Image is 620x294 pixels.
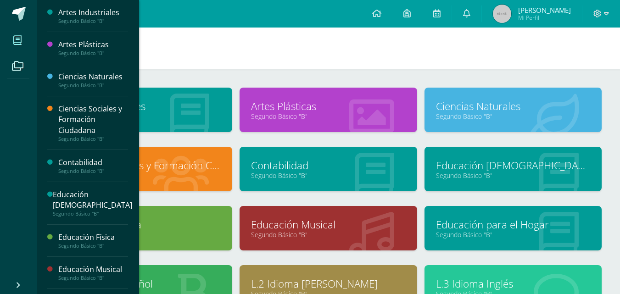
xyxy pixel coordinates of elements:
a: Educación Física [67,217,221,232]
div: Segundo Básico "B" [58,82,128,89]
a: Segundo Básico "B" [251,112,405,121]
a: Segundo Básico "B" [67,112,221,121]
div: Ciencias Naturales [58,72,128,82]
div: Artes Industriales [58,7,128,18]
div: Educación Musical [58,264,128,275]
div: Segundo Básico "B" [58,50,128,56]
div: Educación Física [58,232,128,243]
a: Segundo Básico "B" [436,112,590,121]
a: Educación FísicaSegundo Básico "B" [58,232,128,249]
a: Ciencias Sociales y Formación Ciudadana [67,158,221,172]
div: Ciencias Sociales y Formación Ciudadana [58,104,128,135]
a: L.1 Idioma Español [67,277,221,291]
span: Mi Perfil [518,14,571,22]
a: Segundo Básico "B" [251,171,405,180]
a: Artes IndustrialesSegundo Básico "B" [58,7,128,24]
a: Segundo Básico "B" [67,171,221,180]
a: Educación Musical [251,217,405,232]
a: Artes Plásticas [251,99,405,113]
a: Ciencias NaturalesSegundo Básico "B" [58,72,128,89]
div: Segundo Básico "B" [58,243,128,249]
a: Segundo Básico "B" [67,230,221,239]
div: Segundo Básico "B" [58,275,128,281]
a: Educación [DEMOGRAPHIC_DATA]Segundo Básico "B" [53,189,132,217]
div: Artes Plásticas [58,39,128,50]
a: L.2 Idioma [PERSON_NAME] [251,277,405,291]
img: 45x45 [493,5,511,23]
a: Contabilidad [251,158,405,172]
a: ContabilidadSegundo Básico "B" [58,157,128,174]
a: Segundo Básico "B" [436,230,590,239]
a: Artes Industriales [67,99,221,113]
span: [PERSON_NAME] [518,6,571,15]
div: Educación [DEMOGRAPHIC_DATA] [53,189,132,211]
div: Segundo Básico "B" [53,211,132,217]
a: Educación MusicalSegundo Básico "B" [58,264,128,281]
a: L.3 Idioma Inglés [436,277,590,291]
a: Segundo Básico "B" [436,171,590,180]
a: Educación [DEMOGRAPHIC_DATA] [436,158,590,172]
div: Contabilidad [58,157,128,168]
a: Segundo Básico "B" [251,230,405,239]
a: Educación para el Hogar [436,217,590,232]
div: Segundo Básico "B" [58,168,128,174]
div: Segundo Básico "B" [58,18,128,24]
div: Segundo Básico "B" [58,136,128,142]
a: Artes PlásticasSegundo Básico "B" [58,39,128,56]
a: Ciencias Naturales [436,99,590,113]
a: Ciencias Sociales y Formación CiudadanaSegundo Básico "B" [58,104,128,142]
